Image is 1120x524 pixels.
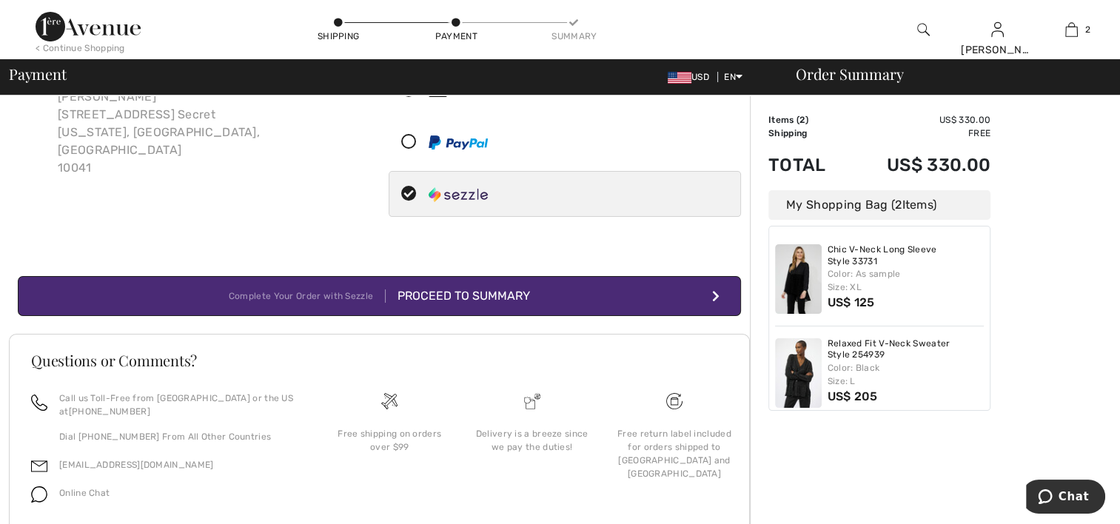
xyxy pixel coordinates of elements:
img: My Info [991,21,1004,38]
p: Call us Toll-Free from [GEOGRAPHIC_DATA] or the US at [59,392,301,418]
iframe: Opens a widget where you can chat to one of our agents [1026,480,1105,517]
div: Summary [551,30,596,43]
img: Delivery is a breeze since we pay the duties! [524,393,540,409]
a: [EMAIL_ADDRESS][DOMAIN_NAME] [59,460,213,470]
img: chat [31,486,47,503]
img: Relaxed Fit V-Neck Sweater Style 254939 [775,338,822,408]
div: [PERSON_NAME] [961,42,1033,58]
p: Dial [PHONE_NUMBER] From All Other Countries [59,430,301,443]
div: Color: As sample Size: XL [828,267,985,294]
td: Shipping [768,127,848,140]
span: USD [668,72,715,82]
img: email [31,458,47,474]
img: My Bag [1065,21,1078,38]
div: [PERSON_NAME] [STREET_ADDRESS] Secret [US_STATE], [GEOGRAPHIC_DATA], [GEOGRAPHIC_DATA] 10041 [46,76,371,189]
a: Relaxed Fit V-Neck Sweater Style 254939 [828,338,985,361]
span: 2 [799,115,805,125]
div: Shipping [316,30,361,43]
td: Free [848,127,990,140]
img: call [31,394,47,411]
td: US$ 330.00 [848,140,990,190]
img: 1ère Avenue [36,12,141,41]
img: US Dollar [668,72,691,84]
img: PayPal [429,135,488,150]
img: Free shipping on orders over $99 [381,393,398,409]
span: US$ 125 [828,295,875,309]
td: Items ( ) [768,113,848,127]
h3: Questions or Comments? [31,353,728,368]
span: Payment [9,67,66,81]
div: Delivery is a breeze since we pay the duties! [472,427,591,454]
div: Payment [434,30,478,43]
span: US$ 205 [828,389,878,403]
img: Chic V-Neck Long Sleeve Style 33731 [775,244,822,314]
div: Color: Black Size: L [828,361,985,388]
a: [PHONE_NUMBER] [69,406,150,417]
a: Chic V-Neck Long Sleeve Style 33731 [828,244,985,267]
button: Complete Your Order with Sezzle Proceed to Summary [18,276,741,316]
div: Complete Your Order with Sezzle [229,289,386,303]
img: Free shipping on orders over $99 [666,393,683,409]
a: 2 [1035,21,1107,38]
img: Sezzle [429,187,488,202]
div: My Shopping Bag ( Items) [768,190,990,220]
div: Free shipping on orders over $99 [330,427,449,454]
td: Total [768,140,848,190]
span: Online Chat [59,488,110,498]
span: 2 [1085,23,1090,36]
div: < Continue Shopping [36,41,125,55]
span: 2 [895,198,902,212]
span: EN [724,72,742,82]
div: Order Summary [778,67,1111,81]
div: Proceed to Summary [386,287,530,305]
td: US$ 330.00 [848,113,990,127]
a: Sign In [991,22,1004,36]
img: search the website [917,21,930,38]
div: Free return label included for orders shipped to [GEOGRAPHIC_DATA] and [GEOGRAPHIC_DATA] [615,427,734,480]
